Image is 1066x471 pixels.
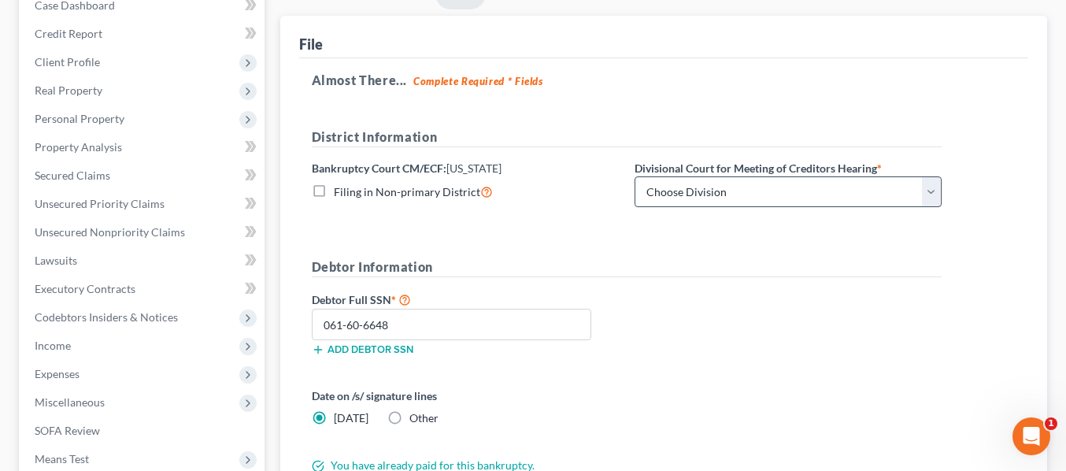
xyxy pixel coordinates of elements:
label: Date on /s/ signature lines [312,388,619,404]
span: [US_STATE] [446,161,502,175]
strong: Complete Required * Fields [413,75,543,87]
h5: District Information [312,128,942,147]
span: Filing in Non-primary District [334,185,480,198]
a: Unsecured Nonpriority Claims [22,218,265,247]
button: Add debtor SSN [312,343,413,356]
span: 1 [1045,417,1057,430]
span: Property Analysis [35,140,122,154]
label: Debtor Full SSN [304,290,627,309]
span: Executory Contracts [35,282,135,295]
h5: Debtor Information [312,258,942,277]
span: Means Test [35,452,89,465]
a: Executory Contracts [22,275,265,303]
iframe: Intercom live chat [1012,417,1050,455]
span: Personal Property [35,112,124,125]
a: Credit Report [22,20,265,48]
h5: Almost There... [312,71,1016,90]
span: Client Profile [35,55,100,69]
a: Lawsuits [22,247,265,275]
span: [DATE] [334,411,368,425]
span: SOFA Review [35,424,100,437]
a: Unsecured Priority Claims [22,190,265,218]
div: File [299,35,323,54]
a: SOFA Review [22,417,265,445]
label: Divisional Court for Meeting of Creditors Hearing [635,160,882,176]
a: Property Analysis [22,133,265,161]
span: Credit Report [35,27,102,40]
span: Expenses [35,367,80,380]
span: Other [409,411,439,425]
span: Miscellaneous [35,395,105,409]
span: Unsecured Nonpriority Claims [35,225,185,239]
span: Secured Claims [35,169,110,182]
input: XXX-XX-XXXX [312,309,592,340]
a: Secured Claims [22,161,265,190]
span: Income [35,339,71,352]
span: Lawsuits [35,254,77,267]
span: Codebtors Insiders & Notices [35,310,178,324]
span: Real Property [35,83,102,97]
span: Unsecured Priority Claims [35,197,165,210]
label: Bankruptcy Court CM/ECF: [312,160,502,176]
